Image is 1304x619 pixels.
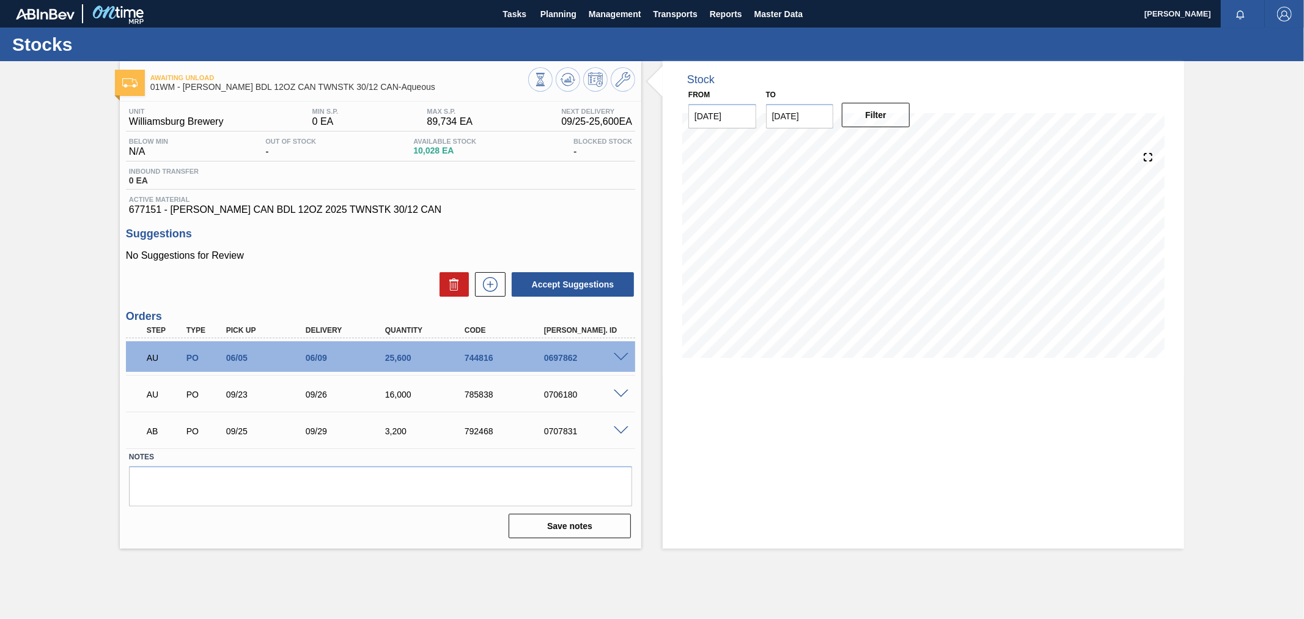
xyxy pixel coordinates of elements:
[122,78,138,87] img: Ícone
[303,426,392,436] div: 09/29/2025
[12,37,229,51] h1: Stocks
[462,326,551,335] div: Code
[541,426,631,436] div: 0707831
[303,326,392,335] div: Delivery
[147,426,183,436] p: AB
[561,108,632,115] span: Next Delivery
[583,67,608,92] button: Schedule Inventory
[16,9,75,20] img: TNhmsLtSVTkK8tSr43FrP2fwEKptu5GPRR3wAAAABJRU5ErkJggg==
[129,448,632,466] label: Notes
[573,138,632,145] span: Blocked Stock
[611,67,635,92] button: Go to Master Data / General
[303,390,392,399] div: 09/26/2025
[382,326,472,335] div: Quantity
[710,7,742,21] span: Reports
[126,228,635,240] h3: Suggestions
[147,353,183,363] p: AU
[312,116,339,127] span: 0 EA
[129,196,632,203] span: Active Material
[129,168,199,175] span: Inbound Transfer
[382,390,472,399] div: 16,000
[382,426,472,436] div: 3,200
[427,108,473,115] span: MAX S.P.
[144,381,186,408] div: Awaiting Unload
[126,138,171,157] div: N/A
[262,138,319,157] div: -
[1277,7,1292,21] img: Logout
[183,426,226,436] div: Purchase order
[150,83,528,92] span: 01WM - CARR BDL 12OZ CAN TWNSTK 30/12 CAN-Aqueous
[512,272,634,297] button: Accept Suggestions
[265,138,316,145] span: Out Of Stock
[223,326,313,335] div: Pick up
[570,138,635,157] div: -
[754,7,803,21] span: Master Data
[427,116,473,127] span: 89,734 EA
[223,390,313,399] div: 09/23/2025
[382,353,472,363] div: 25,600
[1221,6,1260,23] button: Notifications
[413,138,476,145] span: Available Stock
[223,426,313,436] div: 09/25/2025
[144,326,186,335] div: Step
[541,390,631,399] div: 0706180
[556,67,580,92] button: Update Chart
[501,7,528,21] span: Tasks
[688,91,710,99] label: From
[183,390,226,399] div: Purchase order
[766,104,834,128] input: mm/dd/yyyy
[129,176,199,185] span: 0 EA
[766,91,776,99] label: to
[688,104,756,128] input: mm/dd/yyyy
[144,418,186,445] div: Awaiting Billing
[433,272,469,297] div: Delete Suggestions
[654,7,698,21] span: Transports
[129,108,224,115] span: Unit
[528,67,553,92] button: Stocks Overview
[541,353,631,363] div: 0697862
[462,426,551,436] div: 792468
[506,271,635,298] div: Accept Suggestions
[126,250,635,261] p: No Suggestions for Review
[469,272,506,297] div: New suggestion
[147,390,183,399] p: AU
[312,108,339,115] span: MIN S.P.
[842,103,910,127] button: Filter
[223,353,313,363] div: 06/05/2025
[303,353,392,363] div: 06/09/2025
[183,353,226,363] div: Purchase order
[413,146,476,155] span: 10,028 EA
[150,74,528,81] span: Awaiting Unload
[129,138,168,145] span: Below Min
[561,116,632,127] span: 09/25 - 25,600 EA
[462,390,551,399] div: 785838
[126,310,635,323] h3: Orders
[541,326,631,335] div: [PERSON_NAME]. ID
[540,7,576,21] span: Planning
[462,353,551,363] div: 744816
[129,204,632,215] span: 677151 - [PERSON_NAME] CAN BDL 12OZ 2025 TWNSTK 30/12 CAN
[183,326,226,335] div: Type
[144,344,186,371] div: Awaiting Unload
[687,73,715,86] div: Stock
[509,514,631,538] button: Save notes
[589,7,641,21] span: Management
[129,116,224,127] span: Williamsburg Brewery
